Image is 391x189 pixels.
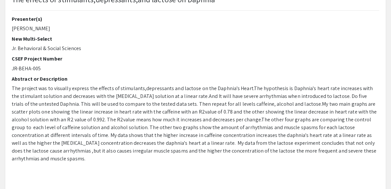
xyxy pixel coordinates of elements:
[12,25,379,33] p: [PERSON_NAME]
[12,76,379,82] h2: Abstract or Description
[12,101,377,162] span: My two main graphs are scatter plots one showing the linear increase in heart rate with the caffe...
[12,45,379,52] p: Jr. Behavioral & Social Sciences
[12,56,379,62] h2: CSEF Project Number
[12,16,379,22] h2: Presenter(s)
[12,85,373,107] span: The project was to visually express the effects of stimulants,depressants and lactose on the Daph...
[12,36,379,42] h2: New Multi-Select
[12,65,379,73] p: JR-BEHA-005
